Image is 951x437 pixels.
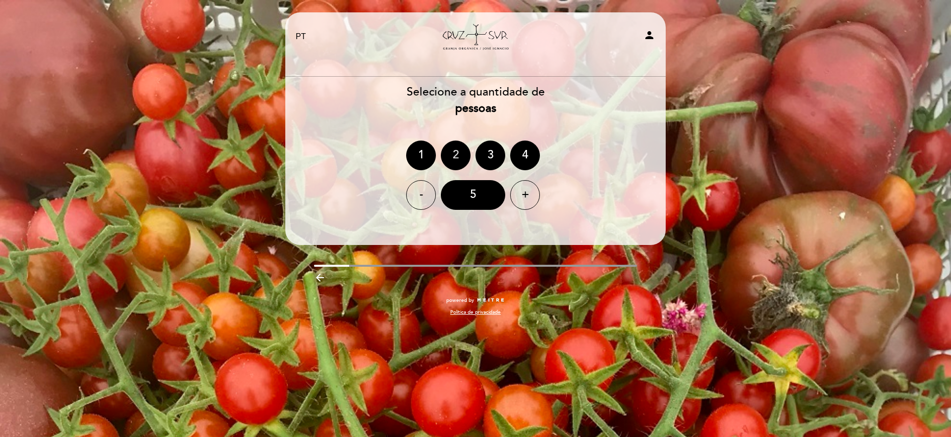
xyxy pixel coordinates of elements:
[314,272,326,284] i: arrow_backward
[455,101,496,115] b: pessoas
[441,141,471,170] div: 2
[446,297,505,304] a: powered by
[406,141,436,170] div: 1
[510,141,540,170] div: 4
[285,84,666,117] div: Selecione a quantidade de
[441,180,505,210] div: 5
[476,298,505,303] img: MEITRE
[446,297,474,304] span: powered by
[414,23,537,50] a: [GEOGRAPHIC_DATA]
[475,141,505,170] div: 3
[510,180,540,210] div: +
[643,29,655,45] button: person
[450,309,501,316] a: Política de privacidade
[406,180,436,210] div: -
[643,29,655,41] i: person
